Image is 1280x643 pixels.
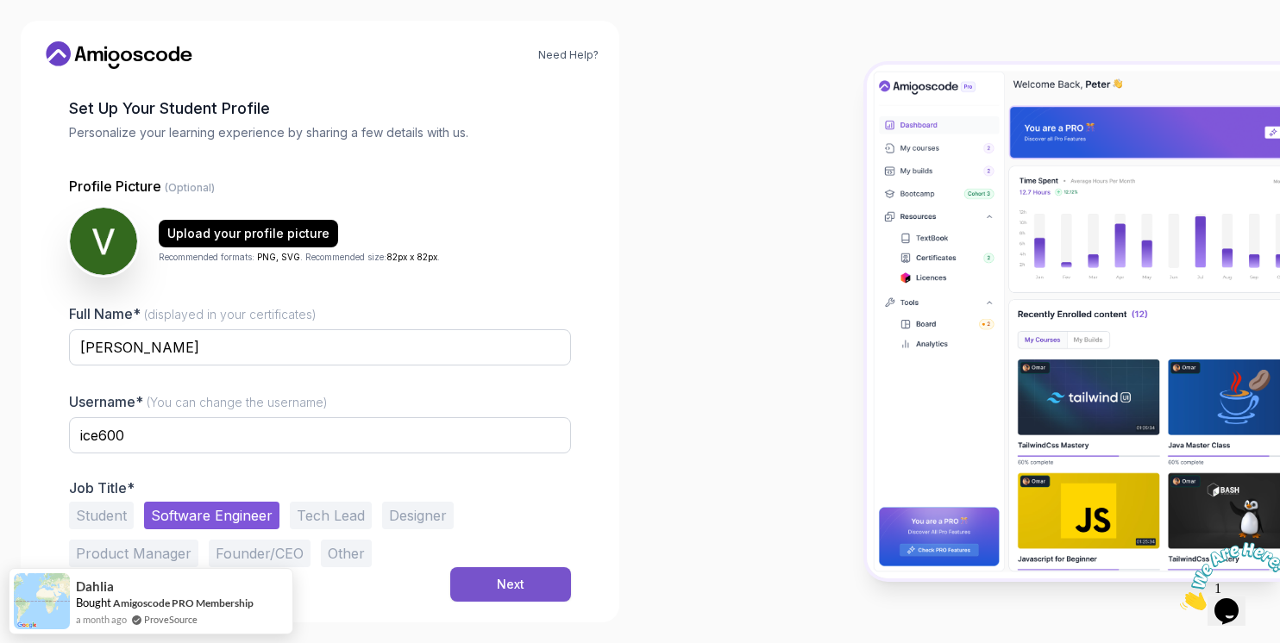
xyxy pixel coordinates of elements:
span: (You can change the username) [147,395,328,409]
a: Need Help? [538,48,599,62]
input: Enter your Full Name [69,329,571,365]
div: Next [497,576,524,593]
p: Personalize your learning experience by sharing a few details with us. [69,124,571,141]
button: Student [69,502,134,529]
span: (Optional) [165,181,215,194]
span: Dahlia [76,579,114,594]
a: Amigoscode PRO Membership [113,596,254,609]
label: Full Name* [69,305,317,322]
div: Upload your profile picture [167,225,329,242]
a: Home link [41,41,197,69]
input: Enter your Username [69,417,571,453]
p: Recommended formats: . Recommended size: . [159,251,440,264]
button: Tech Lead [290,502,372,529]
span: a month ago [76,612,127,627]
iframe: chat widget [1173,535,1280,617]
p: Job Title* [69,479,571,496]
img: provesource social proof notification image [14,573,70,629]
button: Next [450,567,571,602]
button: Other [321,540,372,567]
span: 82px x 82px [386,252,437,262]
span: Bought [76,596,111,609]
button: Designer [382,502,454,529]
span: (displayed in your certificates) [144,307,317,321]
button: Software Engineer [144,502,279,529]
img: Chat attention grabber [7,7,114,75]
span: 1 [7,7,14,22]
button: Founder/CEO [209,540,311,567]
h2: Set Up Your Student Profile [69,97,571,121]
img: Amigoscode Dashboard [867,65,1280,579]
label: Username* [69,393,328,410]
a: ProveSource [144,612,198,627]
span: PNG, SVG [257,252,300,262]
button: Product Manager [69,540,198,567]
img: user profile image [70,208,137,275]
p: Profile Picture [69,176,571,197]
button: Upload your profile picture [159,220,338,247]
